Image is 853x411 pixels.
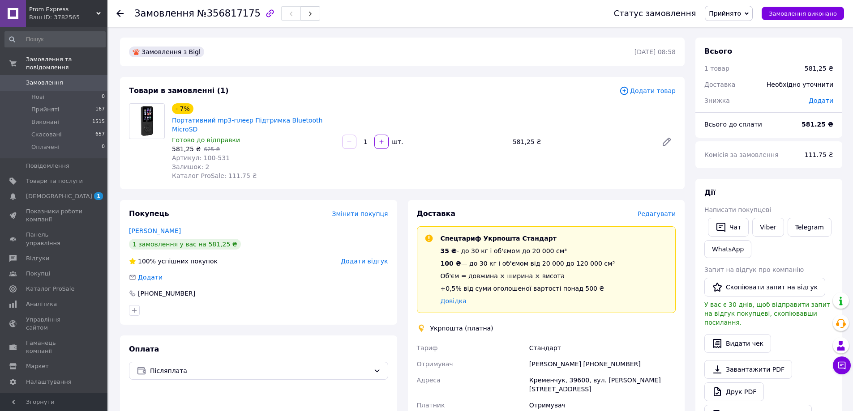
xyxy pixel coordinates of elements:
span: Налаштування [26,378,72,386]
span: Prom Express [29,5,96,13]
span: 111.75 ₴ [805,151,833,158]
a: Завантажити PDF [704,360,792,379]
time: [DATE] 08:58 [634,48,676,55]
span: 1 [94,192,103,200]
button: Чат [708,218,749,237]
span: Доставка [704,81,735,88]
span: Змінити покупця [332,210,388,217]
span: 0 [102,143,105,151]
div: Кременчук, 39600, вул. [PERSON_NAME][STREET_ADDRESS] [527,372,677,397]
span: Написати покупцеві [704,206,771,213]
span: Відгуки [26,254,49,263]
span: Спецтариф Укрпошта Стандарт [441,235,557,242]
span: Тариф [417,344,438,352]
span: Товари та послуги [26,177,83,185]
span: Артикул: 100-531 [172,154,230,161]
span: Товари в замовленні (1) [129,86,229,95]
b: 581.25 ₴ [802,121,833,128]
span: Редагувати [638,210,676,217]
span: Панель управління [26,231,83,247]
span: Покупці [26,270,50,278]
span: Додати [138,274,163,281]
div: — до 30 кг і об'ємом від 20 000 до 120 000 см³ [441,259,615,268]
span: Повідомлення [26,162,69,170]
span: Додати відгук [341,258,388,265]
div: Ваш ID: 3782565 [29,13,107,21]
span: Комісія за замовлення [704,151,779,158]
span: Оплата [129,345,159,353]
span: Готово до відправки [172,136,240,144]
a: Telegram [788,218,832,237]
span: Каталог ProSale [26,285,74,293]
div: +0,5% від суми оголошеної вартості понад 500 ₴ [441,284,615,293]
span: Скасовані [31,131,62,139]
span: 1 товар [704,65,729,72]
span: Платник [417,402,445,409]
div: 581,25 ₴ [509,136,654,148]
span: Прийняті [31,106,59,114]
span: 35 ₴ [441,247,457,254]
a: WhatsApp [704,240,751,258]
div: шт. [390,137,404,146]
button: Замовлення виконано [762,7,844,20]
a: Друк PDF [704,382,764,401]
span: Додати [809,97,833,104]
span: 100 ₴ [441,260,461,267]
span: Маркет [26,362,49,370]
span: Покупець [129,209,169,218]
span: Нові [31,93,44,101]
button: Видати чек [704,334,771,353]
span: У вас є 30 днів, щоб відправити запит на відгук покупцеві, скопіювавши посилання. [704,301,830,326]
div: 581,25 ₴ [805,64,833,73]
span: Знижка [704,97,730,104]
div: Статус замовлення [614,9,696,18]
span: Каталог ProSale: 111.75 ₴ [172,172,257,179]
div: 1 замовлення у вас на 581,25 ₴ [129,239,241,250]
div: Замовлення з Bigl [129,47,204,57]
div: - 7% [172,103,193,114]
span: Адреса [417,377,441,384]
div: Об'єм = довжина × ширина × висота [441,271,615,280]
a: Портативний mp3-плеєр Підтримка Bluetooth MicroSD [172,117,323,133]
span: Всього до сплати [704,121,762,128]
span: Оплачені [31,143,60,151]
span: Прийнято [709,10,741,17]
img: Портативний mp3-плеєр Підтримка Bluetooth MicroSD [129,106,164,136]
span: 0 [102,93,105,101]
div: успішних покупок [129,257,218,266]
span: 625 ₴ [204,146,220,153]
span: 657 [95,131,105,139]
span: Виконані [31,118,59,126]
button: Скопіювати запит на відгук [704,278,825,297]
a: Довідка [441,297,467,305]
span: Залишок: 2 [172,163,210,170]
span: Доставка [417,209,456,218]
div: Повернутися назад [116,9,124,18]
div: [PHONE_NUMBER] [137,289,196,298]
span: 581,25 ₴ [172,145,201,153]
div: Стандарт [527,340,677,356]
span: Післяплата [150,366,370,376]
span: Додати товар [619,86,676,96]
span: Отримувач [417,360,453,368]
span: Управління сайтом [26,316,83,332]
span: Всього [704,47,732,55]
span: Аналітика [26,300,57,308]
button: Чат з покупцем [833,356,851,374]
span: Замовлення виконано [769,10,837,17]
span: 100% [138,258,156,265]
a: Viber [752,218,784,237]
a: Редагувати [658,133,676,151]
span: Показники роботи компанії [26,208,83,224]
span: Замовлення та повідомлення [26,55,107,72]
span: 167 [95,106,105,114]
div: [PERSON_NAME] [PHONE_NUMBER] [527,356,677,372]
span: №356817175 [197,8,261,19]
span: Замовлення [134,8,194,19]
span: Запит на відгук про компанію [704,266,804,273]
span: Дії [704,188,716,197]
span: Замовлення [26,79,63,87]
span: [DEMOGRAPHIC_DATA] [26,192,92,200]
div: Необхідно уточнити [761,75,839,94]
div: Укрпошта (платна) [428,324,496,333]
